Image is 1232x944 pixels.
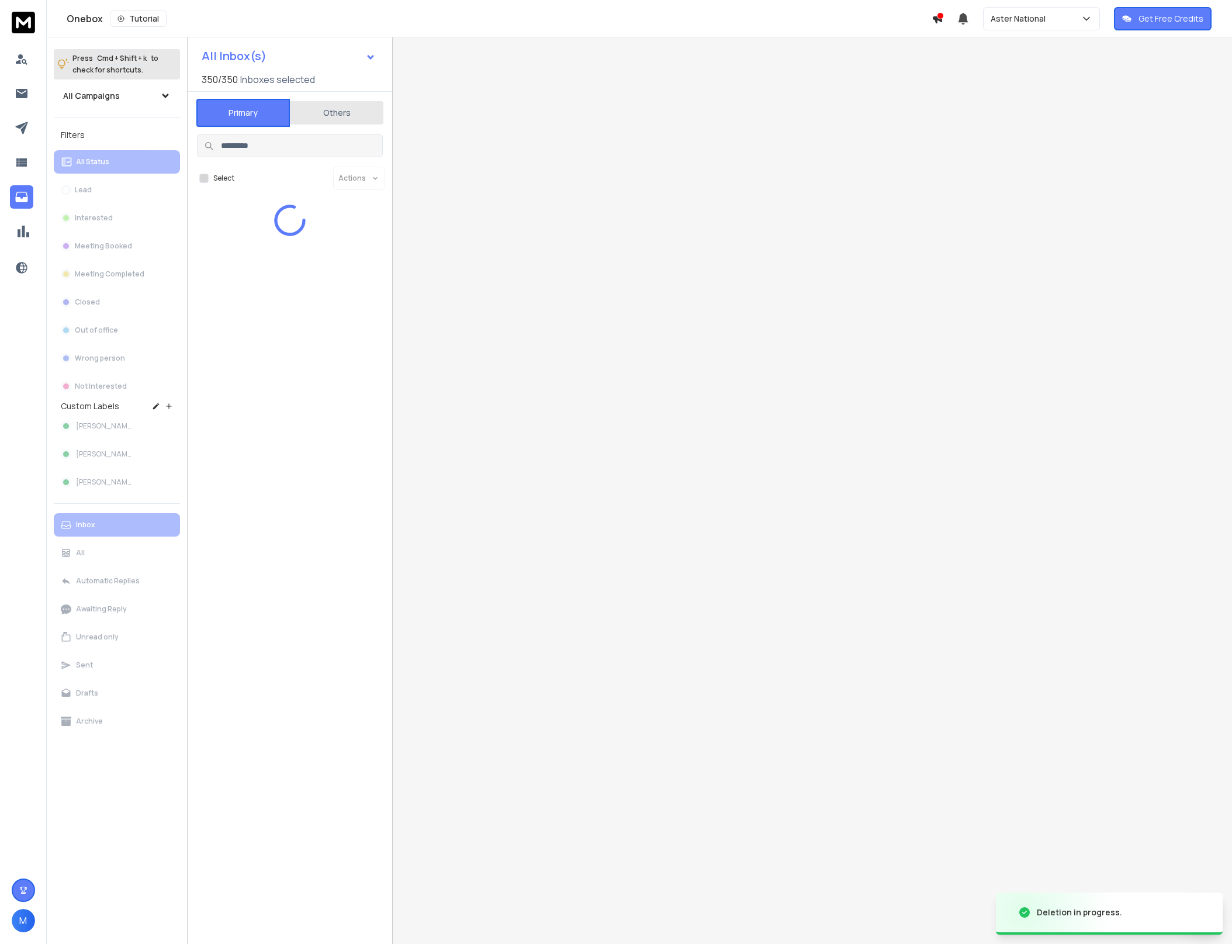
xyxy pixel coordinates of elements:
button: M [12,909,35,932]
h3: Filters [54,127,180,143]
button: Primary [196,99,290,127]
p: Aster National [991,13,1050,25]
h3: Custom Labels [61,400,119,412]
span: Cmd + Shift + k [95,51,148,65]
div: Deletion in progress. [1037,907,1122,918]
button: All Inbox(s) [192,44,385,68]
button: Tutorial [110,11,167,27]
button: All Campaigns [54,84,180,108]
button: Get Free Credits [1114,7,1212,30]
span: 350 / 350 [202,72,238,87]
div: Onebox [67,11,932,27]
button: Others [290,100,383,126]
p: Press to check for shortcuts. [72,53,158,76]
label: Select [213,174,234,183]
h3: Inboxes selected [240,72,315,87]
h1: All Campaigns [63,90,120,102]
p: Get Free Credits [1138,13,1203,25]
h1: All Inbox(s) [202,50,267,62]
